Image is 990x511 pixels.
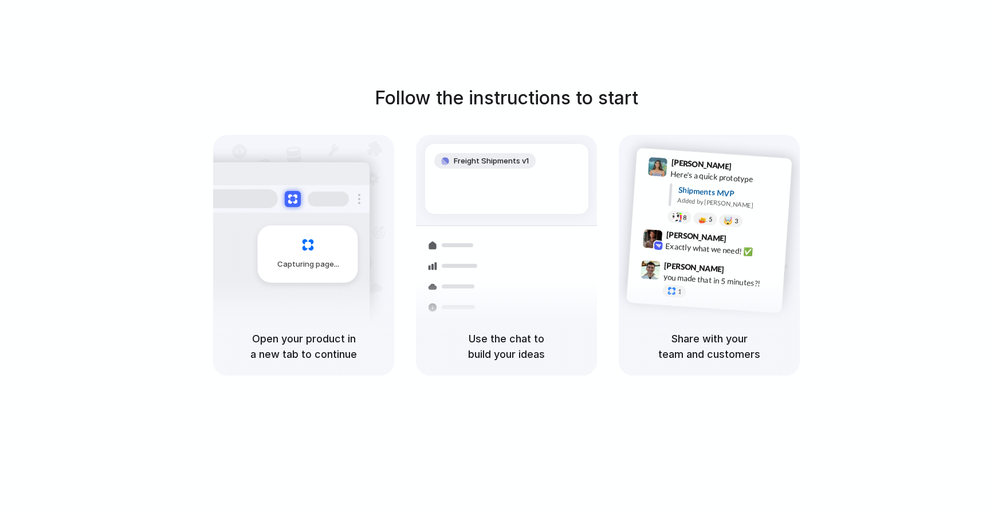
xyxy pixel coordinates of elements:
h1: Follow the instructions to start [375,84,638,112]
span: 5 [709,216,713,223]
span: 9:47 AM [728,264,751,278]
h5: Use the chat to build your ideas [430,331,583,362]
h5: Share with your team and customers [632,331,786,362]
span: 1 [678,288,682,295]
span: 8 [683,214,687,221]
div: Added by [PERSON_NAME] [677,196,783,212]
span: 3 [734,218,738,224]
span: [PERSON_NAME] [666,228,726,245]
div: Exactly what we need! ✅ [665,240,780,259]
div: Shipments MVP [678,184,784,203]
span: [PERSON_NAME] [664,259,725,276]
span: Freight Shipments v1 [454,155,529,167]
span: [PERSON_NAME] [671,156,732,173]
h5: Open your product in a new tab to continue [227,331,380,362]
span: 9:41 AM [735,162,759,175]
span: 9:42 AM [730,233,753,247]
div: you made that in 5 minutes?! [663,271,777,290]
div: Here's a quick prototype [670,168,785,188]
div: 🤯 [724,216,733,225]
span: Capturing page [277,259,341,270]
